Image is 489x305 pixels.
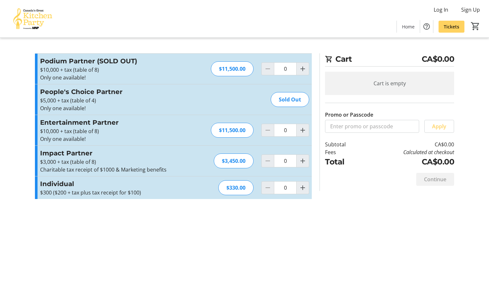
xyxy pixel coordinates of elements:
td: Fees [325,148,363,156]
h3: Impact Partner [40,148,181,158]
p: $300 ($200 + tax plus tax receipt for $100) [40,189,181,196]
div: $11,500.00 [211,61,254,76]
a: Tickets [439,21,464,33]
div: Sold Out [271,92,309,107]
button: Help [420,20,433,33]
p: $10,000 + tax (table of 8) [40,66,181,74]
h2: Cart [325,53,454,67]
button: Increment by one [297,124,309,136]
span: Tickets [444,23,459,30]
span: Sign Up [461,6,480,14]
p: $10,000 + tax (table of 8) [40,127,181,135]
h3: People's Choice Partner [40,87,181,97]
button: Increment by one [297,155,309,167]
p: $3,000 + tax (table of 8) [40,158,181,166]
input: Enter promo or passcode [325,120,419,133]
input: Entertainment Partner Quantity [274,124,297,137]
td: Total [325,156,363,168]
button: Sign Up [456,5,485,15]
button: Log In [429,5,453,15]
div: $3,450.00 [214,153,254,168]
td: Calculated at checkout [363,148,454,156]
td: Subtotal [325,141,363,148]
button: Increment by one [297,63,309,75]
input: Impact Partner Quantity [274,154,297,167]
button: Cart [470,20,481,32]
h3: Entertainment Partner [40,118,181,127]
td: CA$0.00 [363,156,454,168]
a: Home [397,21,420,33]
span: Log In [434,6,448,14]
h3: Podium Partner (SOLD OUT) [40,56,181,66]
button: Apply [424,120,454,133]
p: Only one available! [40,104,181,112]
div: $330.00 [218,180,254,195]
input: Individual Quantity [274,181,297,194]
input: Podium Partner (SOLD OUT) Quantity [274,62,297,75]
div: $11,500.00 [211,123,254,138]
img: Canada’s Great Kitchen Party's Logo [4,3,61,35]
p: Only one available! [40,74,181,81]
span: Home [402,23,415,30]
button: Increment by one [297,182,309,194]
label: Promo or Passcode [325,111,373,119]
p: Only one available! [40,135,181,143]
p: $5,000 + tax (table of 4) [40,97,181,104]
span: Apply [432,122,446,130]
div: Cart is empty [325,72,454,95]
span: CA$0.00 [422,53,454,65]
h3: Individual [40,179,181,189]
p: Charitable tax receipt of $1000 & Marketing benefits [40,166,181,174]
td: CA$0.00 [363,141,454,148]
